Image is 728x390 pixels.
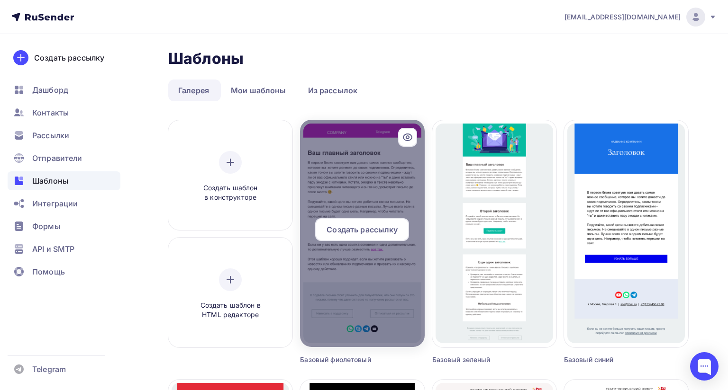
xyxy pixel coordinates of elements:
[8,217,120,236] a: Формы
[32,243,74,255] span: API и SMTP
[32,363,66,375] span: Telegram
[34,52,104,63] div: Создать рассылку
[298,80,368,101] a: Из рассылок
[32,84,68,96] span: Дашборд
[185,301,275,320] span: Создать шаблон в HTML редакторе
[564,12,681,22] span: [EMAIL_ADDRESS][DOMAIN_NAME]
[221,80,296,101] a: Мои шаблоны
[564,355,657,364] div: Базовый синий
[168,49,244,68] h2: Шаблоны
[32,266,65,277] span: Помощь
[300,355,393,364] div: Базовый фиолетовый
[32,107,69,118] span: Контакты
[32,221,60,232] span: Формы
[32,130,69,141] span: Рассылки
[8,149,120,168] a: Отправители
[8,80,120,99] a: Дашборд
[32,175,68,186] span: Шаблоны
[432,355,526,364] div: Базовый зеленый
[327,224,398,235] span: Создать рассылку
[32,198,78,209] span: Интеграции
[32,152,82,164] span: Отправители
[8,103,120,122] a: Контакты
[8,171,120,190] a: Шаблоны
[168,80,219,101] a: Галерея
[185,183,275,203] span: Создать шаблон в конструкторе
[8,126,120,145] a: Рассылки
[564,8,717,27] a: [EMAIL_ADDRESS][DOMAIN_NAME]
